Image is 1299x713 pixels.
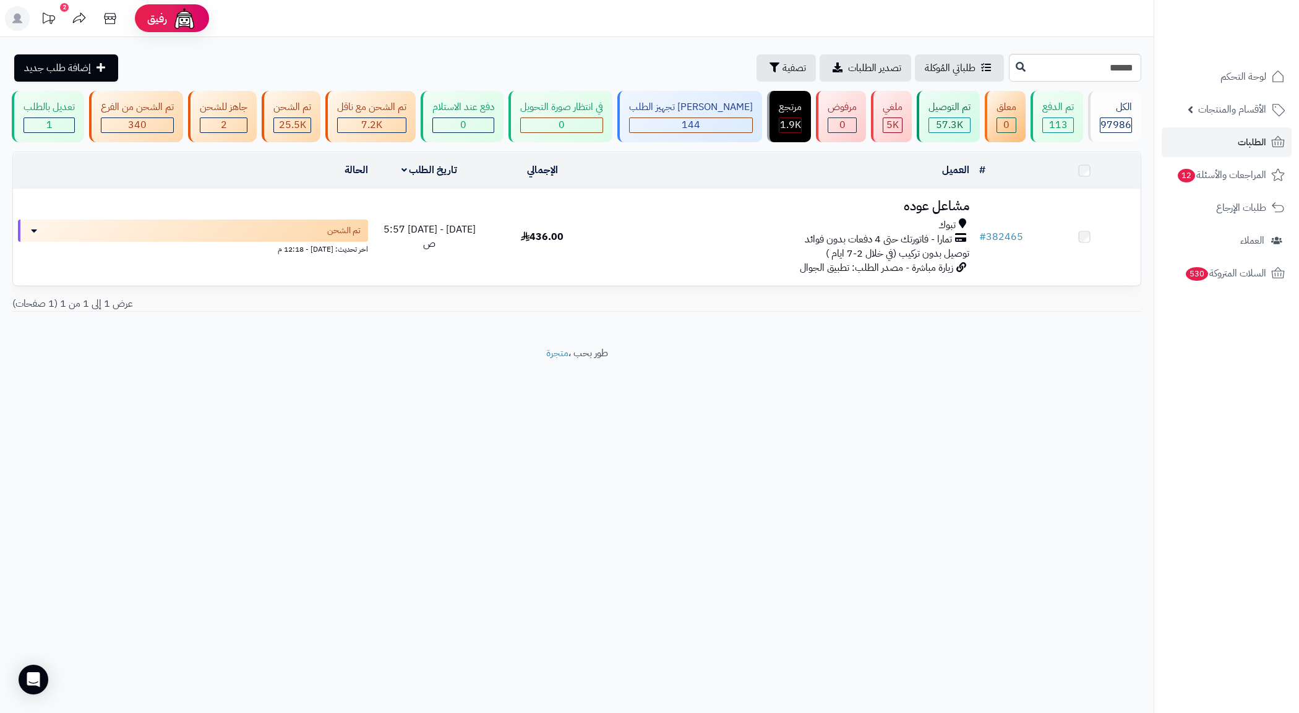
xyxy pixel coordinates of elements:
span: 530 [1186,267,1209,281]
div: في انتظار صورة التحويل [520,100,603,114]
a: طلبات الإرجاع [1162,193,1292,223]
a: الكل97986 [1086,91,1144,142]
span: 1 [46,117,53,132]
a: إضافة طلب جديد [14,54,118,82]
img: logo-2.png [1215,28,1287,54]
span: طلبات الإرجاع [1216,199,1266,216]
span: 97986 [1100,117,1131,132]
a: العملاء [1162,226,1292,255]
a: السلات المتروكة530 [1162,258,1292,288]
a: طلباتي المُوكلة [915,54,1004,82]
div: تعديل بالطلب [24,100,75,114]
span: السلات المتروكة [1185,265,1266,282]
span: تبوك [938,218,956,233]
div: 144 [630,118,752,132]
div: دفع عند الاستلام [432,100,494,114]
div: تم الشحن [273,100,311,114]
div: ملغي [883,100,902,114]
span: 144 [682,117,700,132]
span: تصفية [782,61,806,75]
div: [PERSON_NAME] تجهيز الطلب [629,100,753,114]
a: تم الدفع 113 [1028,91,1086,142]
span: تصدير الطلبات [848,61,901,75]
div: اخر تحديث: [DATE] - 12:18 م [18,242,368,255]
div: 0 [828,118,856,132]
div: تم التوصيل [928,100,971,114]
div: الكل [1100,100,1132,114]
div: 2 [60,3,69,12]
a: تم التوصيل 57.3K [914,91,982,142]
a: تاريخ الطلب [401,163,458,177]
span: المراجعات والأسئلة [1177,166,1266,184]
span: رفيق [147,11,167,26]
span: 2 [221,117,227,132]
span: # [979,229,986,244]
span: تمارا - فاتورتك حتى 4 دفعات بدون فوائد [805,233,952,247]
div: جاهز للشحن [200,100,247,114]
a: [PERSON_NAME] تجهيز الطلب 144 [615,91,765,142]
div: مرفوض [828,100,857,114]
div: 57345 [929,118,970,132]
span: الأقسام والمنتجات [1198,101,1266,118]
div: مرتجع [779,100,802,114]
div: 113 [1043,118,1073,132]
span: العملاء [1240,232,1264,249]
a: تعديل بالطلب 1 [9,91,87,142]
a: تصدير الطلبات [820,54,911,82]
div: 7222 [338,118,406,132]
span: 340 [128,117,147,132]
a: تم الشحن مع ناقل 7.2K [323,91,418,142]
span: الطلبات [1238,134,1266,151]
a: مرتجع 1.9K [765,91,813,142]
span: 57.3K [936,117,963,132]
a: تحديثات المنصة [33,6,64,34]
span: 0 [1003,117,1010,132]
div: 0 [997,118,1016,132]
a: ملغي 5K [868,91,914,142]
a: معلق 0 [982,91,1028,142]
button: تصفية [757,54,816,82]
div: عرض 1 إلى 1 من 1 (1 صفحات) [3,297,577,311]
span: 0 [559,117,565,132]
span: [DATE] - [DATE] 5:57 ص [384,222,476,251]
div: تم الشحن مع ناقل [337,100,406,114]
div: 0 [433,118,494,132]
a: تم الشحن 25.5K [259,91,323,142]
div: 340 [101,118,173,132]
span: 25.5K [279,117,306,132]
a: الطلبات [1162,127,1292,157]
span: 5K [886,117,899,132]
a: في انتظار صورة التحويل 0 [506,91,615,142]
div: 0 [521,118,602,132]
span: 113 [1049,117,1068,132]
a: # [979,163,985,177]
span: 1.9K [780,117,801,132]
a: المراجعات والأسئلة12 [1162,160,1292,190]
a: متجرة [546,346,568,361]
span: لوحة التحكم [1220,68,1266,85]
span: 7.2K [361,117,382,132]
a: جاهز للشحن 2 [186,91,259,142]
h3: مشاعل عوده [604,199,969,213]
span: توصيل بدون تركيب (في خلال 2-7 ايام ) [826,246,969,261]
a: العميل [942,163,969,177]
div: 5024 [883,118,902,132]
span: طلباتي المُوكلة [925,61,975,75]
a: الإجمالي [527,163,558,177]
a: لوحة التحكم [1162,62,1292,92]
a: مرفوض 0 [813,91,868,142]
span: إضافة طلب جديد [24,61,91,75]
a: دفع عند الاستلام 0 [418,91,506,142]
span: تم الشحن [327,224,361,237]
a: تم الشحن من الفرع 340 [87,91,186,142]
a: الحالة [345,163,368,177]
div: 1867 [779,118,801,132]
span: 436.00 [521,229,564,244]
div: تم الشحن من الفرع [101,100,174,114]
span: 0 [839,117,846,132]
img: ai-face.png [172,6,197,31]
div: 25497 [274,118,311,132]
div: 1 [24,118,74,132]
span: 12 [1178,169,1196,183]
div: معلق [997,100,1016,114]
